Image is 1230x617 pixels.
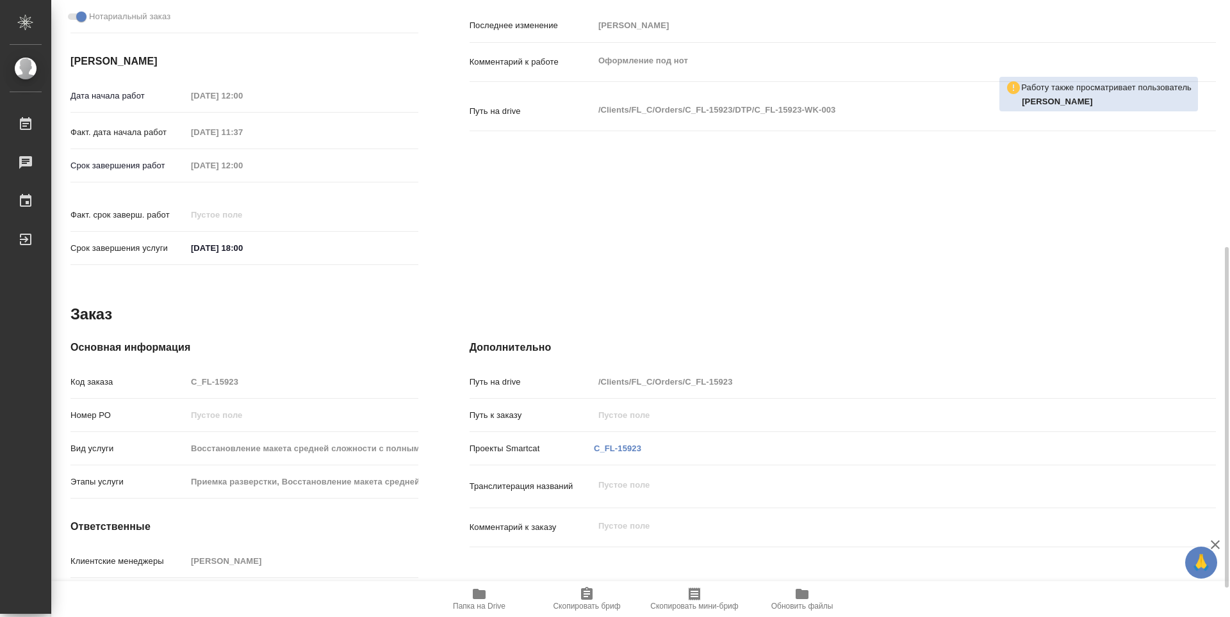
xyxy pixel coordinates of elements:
[70,340,418,355] h4: Основная информация
[1190,549,1212,576] span: 🙏
[186,86,299,105] input: Пустое поле
[89,10,170,23] span: Нотариальный заказ
[470,409,594,422] p: Путь к заказу
[186,123,299,141] input: Пустое поле
[594,99,1154,121] textarea: /Clients/FL_C/Orders/C_FL-15923/DTP/C_FL-15923-WK-003
[70,90,186,102] p: Дата начала работ
[70,555,186,568] p: Клиентские менеджеры
[1021,81,1192,94] p: Работу также просматривает пользователь
[470,480,594,493] p: Транслитерация названий
[594,16,1154,35] input: Пустое поле
[533,581,641,617] button: Скопировать бриф
[186,406,418,424] input: Пустое поле
[70,54,418,69] h4: [PERSON_NAME]
[70,442,186,455] p: Вид услуги
[70,242,186,255] p: Срок завершения услуги
[70,304,112,325] h2: Заказ
[186,472,418,491] input: Пустое поле
[470,442,594,455] p: Проекты Smartcat
[70,209,186,221] p: Факт. срок заверш. работ
[470,56,594,68] p: Комментарий к работе
[470,105,594,118] p: Путь на drive
[553,602,620,611] span: Скопировать бриф
[594,50,1154,72] textarea: Оформление под нот
[650,602,738,611] span: Скопировать мини-бриф
[70,126,186,139] p: Факт. дата начала работ
[186,156,299,175] input: Пустое поле
[748,581,856,617] button: Обновить файлы
[70,159,186,172] p: Срок завершения работ
[470,19,594,32] p: Последнее изменение
[470,340,1216,355] h4: Дополнительно
[70,519,418,534] h4: Ответственные
[70,409,186,422] p: Номер РО
[1022,95,1192,108] p: Ямковенко Вера
[594,373,1154,391] input: Пустое поле
[470,521,594,534] p: Комментарий к заказу
[186,205,299,224] input: Пустое поле
[70,476,186,488] p: Этапы услуги
[186,439,418,458] input: Пустое поле
[594,406,1154,424] input: Пустое поле
[1185,547,1217,579] button: 🙏
[771,602,833,611] span: Обновить файлы
[641,581,748,617] button: Скопировать мини-бриф
[186,552,418,570] input: Пустое поле
[70,376,186,389] p: Код заказа
[186,239,299,257] input: ✎ Введи что-нибудь
[186,373,418,391] input: Пустое поле
[470,376,594,389] p: Путь на drive
[453,602,505,611] span: Папка на Drive
[425,581,533,617] button: Папка на Drive
[594,444,641,453] a: C_FL-15923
